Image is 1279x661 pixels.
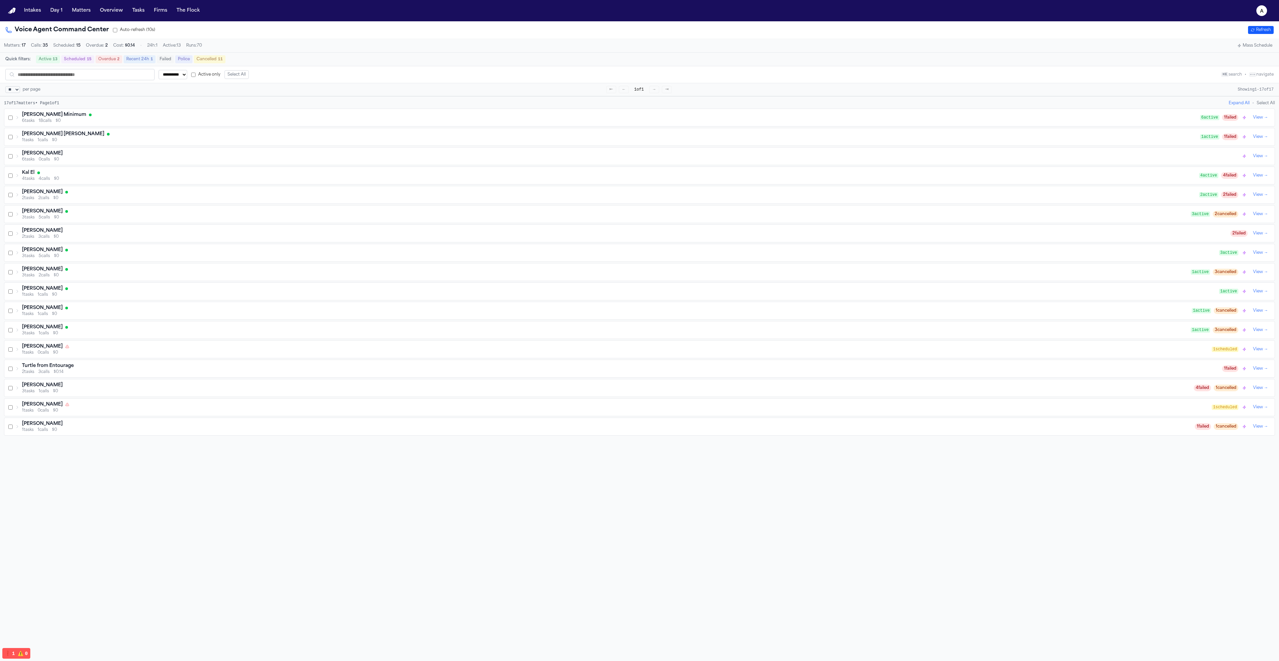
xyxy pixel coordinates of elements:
[54,157,59,162] span: $0
[1191,327,1210,333] span: 1 active
[38,311,48,317] span: 1 calls
[4,283,1275,300] div: [PERSON_NAME]1tasks1calls$01activeView →
[52,427,57,433] span: $0
[54,176,59,181] span: $0
[4,244,1275,261] div: [PERSON_NAME]3tasks5calls$03activeView →
[97,5,126,17] button: Overview
[4,167,1275,184] div: Kal El4tasks4calls$04active4failedView →
[53,350,58,355] span: $0
[5,57,31,62] span: Quick filters:
[1241,307,1248,314] button: Trigger police scheduler
[1200,134,1219,140] span: 1 active
[38,369,50,375] span: 3 calls
[39,215,50,220] span: 5 calls
[22,234,34,239] span: 2 tasks
[1250,287,1271,295] button: View →
[1252,101,1254,106] span: •
[96,55,122,63] button: Overdue2
[22,215,35,220] span: 3 tasks
[1214,385,1238,391] span: 1 cancelled
[218,57,222,62] span: 11
[53,43,81,48] span: Scheduled:
[105,44,108,48] span: 2
[1241,269,1248,275] button: Trigger police scheduler
[117,57,120,62] span: 2
[22,208,63,215] h3: [PERSON_NAME]
[38,427,48,433] span: 1 calls
[1250,345,1271,353] button: View →
[1213,327,1238,333] span: 3 cancelled
[186,43,202,48] span: Runs: 70
[76,44,81,48] span: 15
[151,5,170,17] a: Firms
[1200,115,1219,120] span: 6 active
[1222,114,1238,121] span: 1 failed
[174,5,203,17] button: The Flock
[39,389,49,394] span: 1 calls
[1250,152,1271,160] button: View →
[22,343,63,350] h3: [PERSON_NAME]
[1250,307,1271,315] button: View →
[1241,249,1248,256] button: Trigger police scheduler
[1213,269,1238,275] span: 3 cancelled
[22,131,104,138] h3: [PERSON_NAME] [PERSON_NAME]
[4,302,1275,319] div: [PERSON_NAME]1tasks1calls$01active1cancelledView →
[1222,134,1238,140] span: 1 failed
[147,43,158,48] span: 24h: 1
[54,215,59,220] span: $0
[1250,171,1271,179] button: View →
[22,138,34,143] span: 1 tasks
[22,266,63,273] h3: [PERSON_NAME]
[48,5,65,17] button: Day 1
[113,43,135,48] span: Cost:
[22,44,26,48] span: 17
[22,427,34,433] span: 1 tasks
[130,5,147,17] button: Tasks
[1250,210,1271,218] button: View →
[4,379,1275,397] div: [PERSON_NAME]3tasks1calls$04failed1cancelledView →
[22,285,63,292] h3: [PERSON_NAME]
[1221,172,1238,179] span: 4 failed
[124,55,156,63] button: Recent 24h1
[8,8,16,14] img: Finch Logo
[4,109,1275,126] div: [PERSON_NAME] Minimum6tasks18calls$06active1failedView →
[39,253,50,259] span: 5 calls
[1250,423,1271,431] button: View →
[21,5,44,17] button: Intakes
[4,148,1275,165] div: [PERSON_NAME]6tasks0calls$0View →
[1214,307,1238,314] span: 1 cancelled
[22,273,35,278] span: 3 tasks
[1194,385,1211,391] span: 4 failed
[4,205,1275,223] div: [PERSON_NAME]3tasks5calls$03active2cancelledView →
[1250,133,1271,141] button: View →
[662,86,672,93] button: ⇥
[4,418,1275,435] div: [PERSON_NAME]1tasks1calls$01failed1cancelledView →
[22,324,63,331] h3: [PERSON_NAME]
[4,341,1275,358] div: [PERSON_NAME]1tasks0calls$01scheduledView →
[22,421,63,427] h3: [PERSON_NAME]
[4,399,1275,416] div: [PERSON_NAME]1tasks0calls$01scheduledView →
[1191,269,1210,275] span: 1 active
[22,369,34,375] span: 2 tasks
[22,389,35,394] span: 3 tasks
[1212,405,1238,410] span: 1 scheduled
[191,73,196,77] input: Active only
[649,86,659,93] button: →
[1199,192,1218,197] span: 2 active
[619,86,629,93] button: ←
[22,189,63,195] h3: [PERSON_NAME]
[52,311,57,317] span: $0
[4,43,26,48] span: Matters:
[54,253,59,259] span: $0
[175,55,193,63] button: Police
[54,273,59,278] span: $0
[157,55,174,63] button: Failed
[69,5,93,17] button: Matters
[194,55,225,63] button: Cancelled11
[4,186,1275,203] div: [PERSON_NAME]2tasks2calls$02active2failedView →
[61,55,94,63] button: Scheduled15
